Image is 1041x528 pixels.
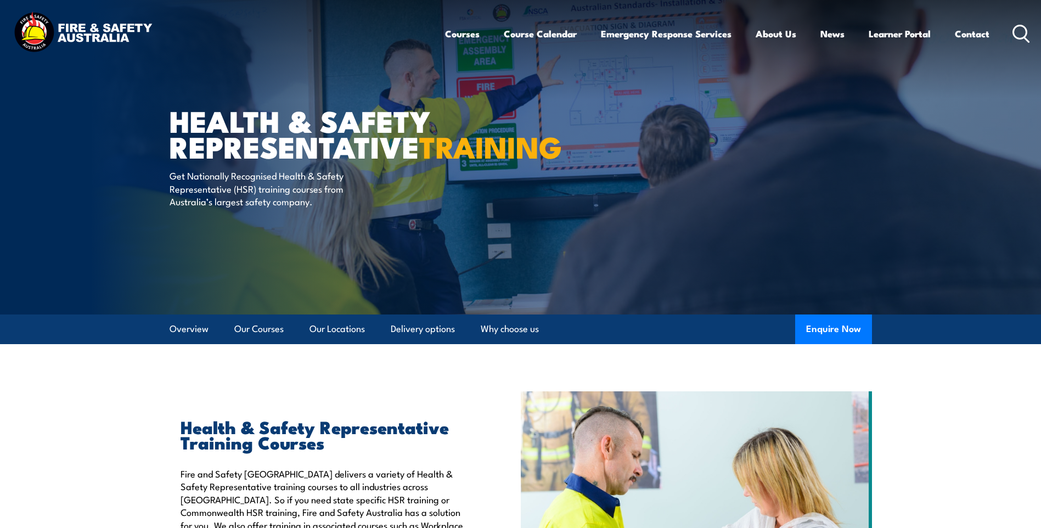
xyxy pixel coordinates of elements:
[820,19,845,48] a: News
[869,19,931,48] a: Learner Portal
[391,314,455,344] a: Delivery options
[170,169,370,207] p: Get Nationally Recognised Health & Safety Representative (HSR) training courses from Australia’s ...
[481,314,539,344] a: Why choose us
[170,314,209,344] a: Overview
[955,19,989,48] a: Contact
[504,19,577,48] a: Course Calendar
[445,19,480,48] a: Courses
[795,314,872,344] button: Enquire Now
[181,419,470,450] h2: Health & Safety Representative Training Courses
[756,19,796,48] a: About Us
[170,108,441,159] h1: Health & Safety Representative
[234,314,284,344] a: Our Courses
[310,314,365,344] a: Our Locations
[419,123,562,168] strong: TRAINING
[601,19,731,48] a: Emergency Response Services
